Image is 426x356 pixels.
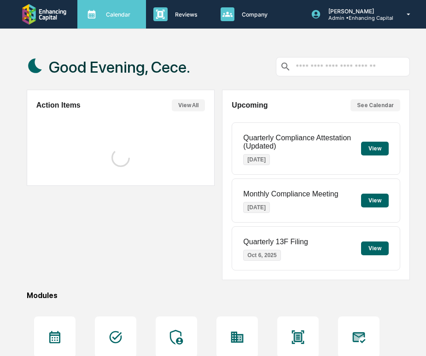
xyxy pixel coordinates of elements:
h1: Good Evening, Cece. [49,58,190,76]
button: See Calendar [350,99,400,111]
button: View [361,241,389,255]
p: [PERSON_NAME] [321,8,393,15]
button: View [361,194,389,207]
div: Modules [27,291,410,300]
button: View All [172,99,205,111]
p: Monthly Compliance Meeting [243,190,338,198]
p: Quarterly Compliance Attestation (Updated) [243,134,361,150]
img: logo [22,4,66,25]
h2: Action Items [36,101,81,109]
p: Admin • Enhancing Capital [321,15,393,21]
button: View [361,142,389,155]
p: [DATE] [243,154,270,165]
h2: Upcoming [232,101,268,109]
p: Company [234,11,272,18]
p: Quarterly 13F Filing [243,238,308,246]
p: [DATE] [243,202,270,213]
p: Reviews [168,11,202,18]
p: Calendar [99,11,135,18]
p: Oct 6, 2025 [243,250,280,261]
